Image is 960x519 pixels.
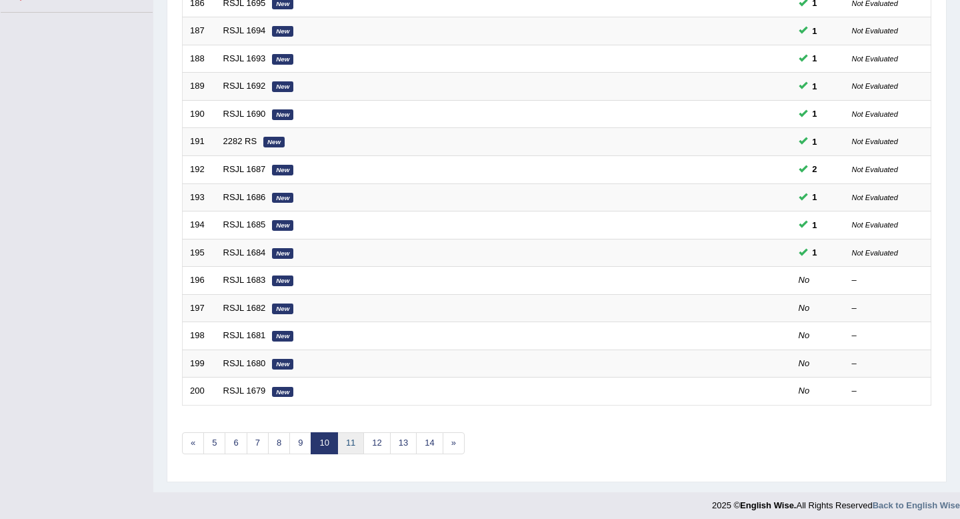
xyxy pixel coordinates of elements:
span: You can still take this question [807,218,823,232]
td: 192 [183,155,216,183]
em: New [272,81,293,92]
div: – [852,330,924,342]
a: RSJL 1683 [223,275,266,285]
small: Not Evaluated [852,27,898,35]
div: – [852,358,924,370]
span: You can still take this question [807,51,823,65]
a: RSJL 1690 [223,109,266,119]
a: RSJL 1687 [223,164,266,174]
td: 187 [183,17,216,45]
div: – [852,302,924,315]
small: Not Evaluated [852,193,898,201]
a: 14 [416,432,443,454]
td: 195 [183,239,216,267]
em: No [799,275,810,285]
em: No [799,358,810,368]
small: Not Evaluated [852,165,898,173]
em: New [272,109,293,120]
td: 198 [183,322,216,350]
a: « [182,432,204,454]
a: 8 [268,432,290,454]
em: New [272,248,293,259]
a: RSJL 1681 [223,330,266,340]
a: 5 [203,432,225,454]
em: New [272,193,293,203]
em: New [272,220,293,231]
td: 190 [183,100,216,128]
strong: English Wise. [740,500,796,510]
em: New [272,359,293,370]
small: Not Evaluated [852,221,898,229]
em: New [272,26,293,37]
em: New [272,331,293,342]
a: 6 [225,432,247,454]
div: 2025 © All Rights Reserved [712,492,960,512]
small: Not Evaluated [852,82,898,90]
a: RSJL 1686 [223,192,266,202]
td: 199 [183,350,216,378]
a: 12 [363,432,390,454]
em: New [272,165,293,175]
em: New [272,304,293,314]
a: RSJL 1684 [223,247,266,257]
a: 9 [289,432,311,454]
a: 2282 RS [223,136,257,146]
em: New [272,387,293,398]
td: 188 [183,45,216,73]
a: 13 [390,432,417,454]
em: New [263,137,285,147]
td: 197 [183,294,216,322]
div: – [852,274,924,287]
em: No [799,303,810,313]
span: You can still take this question [807,245,823,259]
a: RSJL 1692 [223,81,266,91]
small: Not Evaluated [852,249,898,257]
td: 189 [183,73,216,101]
td: 200 [183,378,216,406]
a: » [443,432,465,454]
td: 194 [183,211,216,239]
span: You can still take this question [807,79,823,93]
span: You can still take this question [807,162,823,176]
a: RSJL 1679 [223,386,266,396]
span: You can still take this question [807,190,823,204]
span: You can still take this question [807,107,823,121]
td: 196 [183,267,216,295]
em: No [799,386,810,396]
em: No [799,330,810,340]
a: RSJL 1680 [223,358,266,368]
a: 7 [247,432,269,454]
a: RSJL 1693 [223,53,266,63]
a: 10 [311,432,337,454]
small: Not Evaluated [852,110,898,118]
small: Not Evaluated [852,137,898,145]
a: 11 [337,432,364,454]
span: You can still take this question [807,135,823,149]
em: New [272,276,293,286]
td: 191 [183,128,216,156]
small: Not Evaluated [852,55,898,63]
a: RSJL 1682 [223,303,266,313]
em: New [272,54,293,65]
td: 193 [183,183,216,211]
a: Back to English Wise [873,500,960,510]
span: You can still take this question [807,24,823,38]
div: – [852,385,924,398]
a: RSJL 1694 [223,25,266,35]
a: RSJL 1685 [223,219,266,229]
